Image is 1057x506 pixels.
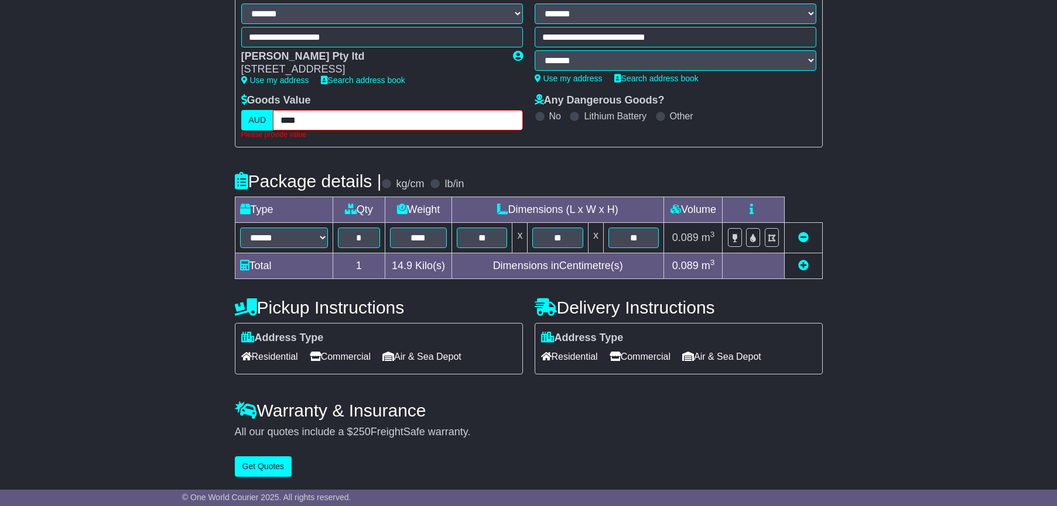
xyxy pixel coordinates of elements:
td: Volume [664,197,723,223]
td: Total [235,253,333,279]
label: Address Type [541,332,624,345]
span: m [702,260,715,271]
label: kg/cm [396,178,424,191]
h4: Pickup Instructions [235,298,523,317]
label: Address Type [241,332,324,345]
a: Search address book [614,74,699,83]
label: Lithium Battery [584,111,646,122]
div: All our quotes include a $ FreightSafe warranty. [235,426,823,439]
label: lb/in [444,178,464,191]
span: 14.9 [392,260,412,271]
span: Residential [541,347,598,366]
h4: Warranty & Insurance [235,401,823,420]
td: Weight [385,197,451,223]
span: 250 [353,426,371,438]
div: Please provide value [241,130,523,139]
a: Add new item [798,260,809,271]
td: 1 [333,253,385,279]
label: Other [670,111,693,122]
td: x [588,223,603,253]
span: Residential [241,347,298,366]
div: [STREET_ADDRESS] [241,63,501,76]
a: Use my address [241,75,309,85]
span: m [702,232,715,243]
label: No [549,111,561,122]
span: Air & Sea Depot [682,347,761,366]
a: Search address book [321,75,405,85]
td: Kilo(s) [385,253,451,279]
span: Commercial [310,347,371,366]
td: Dimensions (L x W x H) [451,197,664,223]
span: © One World Courier 2025. All rights reserved. [182,493,351,502]
span: 0.089 [672,232,699,243]
div: [PERSON_NAME] Pty ltd [241,50,501,63]
td: Type [235,197,333,223]
h4: Delivery Instructions [535,298,823,317]
sup: 3 [710,258,715,267]
label: AUD [241,110,274,130]
td: x [512,223,528,253]
span: Air & Sea Depot [382,347,461,366]
a: Use my address [535,74,603,83]
h4: Package details | [235,171,382,191]
td: Qty [333,197,385,223]
sup: 3 [710,230,715,239]
button: Get Quotes [235,456,292,477]
span: 0.089 [672,260,699,271]
label: Goods Value [241,94,311,107]
span: Commercial [610,347,671,366]
td: Dimensions in Centimetre(s) [451,253,664,279]
label: Any Dangerous Goods? [535,94,665,107]
a: Remove this item [798,232,809,243]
